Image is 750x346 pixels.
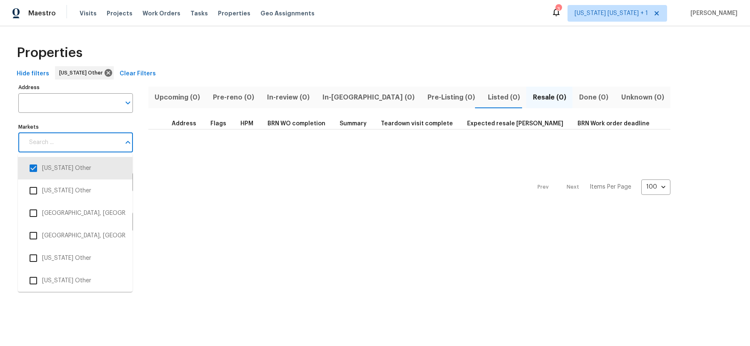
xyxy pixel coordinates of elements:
span: Tasks [190,10,208,16]
span: Geo Assignments [260,9,315,17]
span: Pre-reno (0) [212,92,256,103]
p: Items Per Page [590,183,631,191]
span: Properties [218,9,250,17]
span: Teardown visit complete [381,121,453,127]
div: [US_STATE] Other [55,66,114,80]
span: In-review (0) [266,92,311,103]
span: Upcoming (0) [153,92,202,103]
label: Markets [18,124,133,129]
li: [US_STATE] Other [25,272,126,289]
button: Hide filters [13,66,52,82]
li: [GEOGRAPHIC_DATA], [GEOGRAPHIC_DATA] [25,204,126,222]
span: Flags [210,121,226,127]
button: Open [122,97,134,109]
span: HPM [240,121,253,127]
span: Address [172,121,196,127]
span: Done (0) [577,92,610,103]
span: Properties [17,49,82,57]
div: 100 [641,176,670,198]
span: Summary [340,121,367,127]
span: Hide filters [17,69,49,79]
span: Resale (0) [531,92,567,103]
span: Projects [107,9,132,17]
span: Unknown (0) [620,92,665,103]
span: Visits [80,9,97,17]
span: Maestro [28,9,56,17]
span: Expected resale [PERSON_NAME] [467,121,563,127]
li: [US_STATE] Other [25,249,126,267]
span: Pre-Listing (0) [426,92,477,103]
label: Address [18,85,133,90]
div: 3 [555,5,561,13]
li: [US_STATE] Other [25,159,126,177]
span: In-[GEOGRAPHIC_DATA] (0) [321,92,416,103]
span: Clear Filters [120,69,156,79]
li: [US_STATE] Other [25,182,126,199]
button: Clear Filters [116,66,159,82]
span: BRN WO completion [267,121,325,127]
span: Listed (0) [486,92,521,103]
li: [GEOGRAPHIC_DATA], [GEOGRAPHIC_DATA] [25,227,126,244]
span: [US_STATE] Other [59,69,106,77]
span: Work Orders [142,9,180,17]
span: [PERSON_NAME] [687,9,737,17]
span: BRN Work order deadline [577,121,650,127]
nav: Pagination Navigation [530,134,670,240]
input: Search ... [24,133,120,152]
button: Close [122,137,134,148]
span: [US_STATE] [US_STATE] + 1 [575,9,648,17]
